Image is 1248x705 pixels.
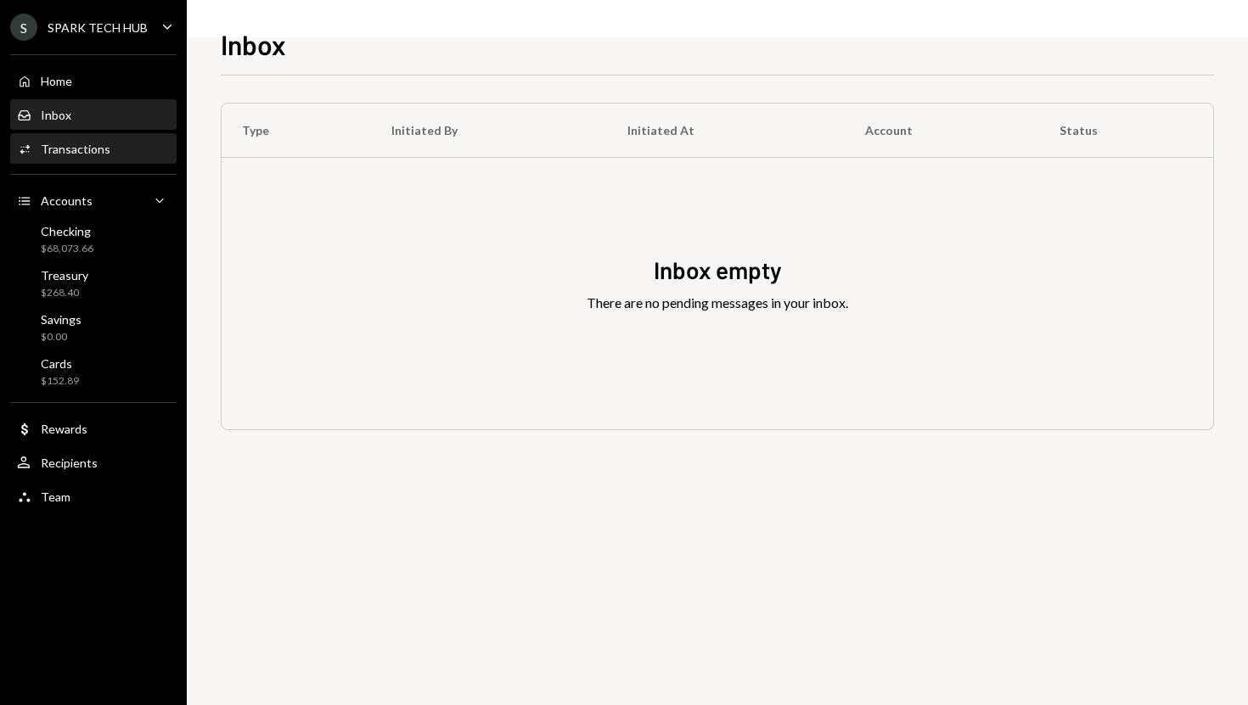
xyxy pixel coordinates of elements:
[41,286,88,300] div: $268.40
[41,74,72,88] div: Home
[10,185,177,215] a: Accounts
[10,481,177,512] a: Team
[41,108,71,122] div: Inbox
[41,490,70,504] div: Team
[41,224,93,238] div: Checking
[10,219,177,260] a: Checking$68,073.66
[41,312,82,327] div: Savings
[607,104,845,158] th: Initiated At
[41,193,93,208] div: Accounts
[41,422,87,436] div: Rewards
[222,104,371,158] th: Type
[48,20,148,35] div: SPARK TECH HUB
[221,27,286,61] h1: Inbox
[587,293,848,313] div: There are no pending messages in your inbox.
[10,99,177,130] a: Inbox
[41,242,93,256] div: $68,073.66
[41,374,79,389] div: $152.89
[41,456,98,470] div: Recipients
[845,104,1039,158] th: Account
[10,413,177,444] a: Rewards
[10,263,177,304] a: Treasury$268.40
[41,356,79,371] div: Cards
[41,268,88,283] div: Treasury
[10,307,177,348] a: Savings$0.00
[1039,104,1213,158] th: Status
[41,142,110,156] div: Transactions
[10,351,177,392] a: Cards$152.89
[654,254,782,287] div: Inbox empty
[10,14,37,41] div: S
[10,133,177,164] a: Transactions
[10,65,177,96] a: Home
[10,447,177,478] a: Recipients
[371,104,607,158] th: Initiated By
[41,330,82,344] div: $0.00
